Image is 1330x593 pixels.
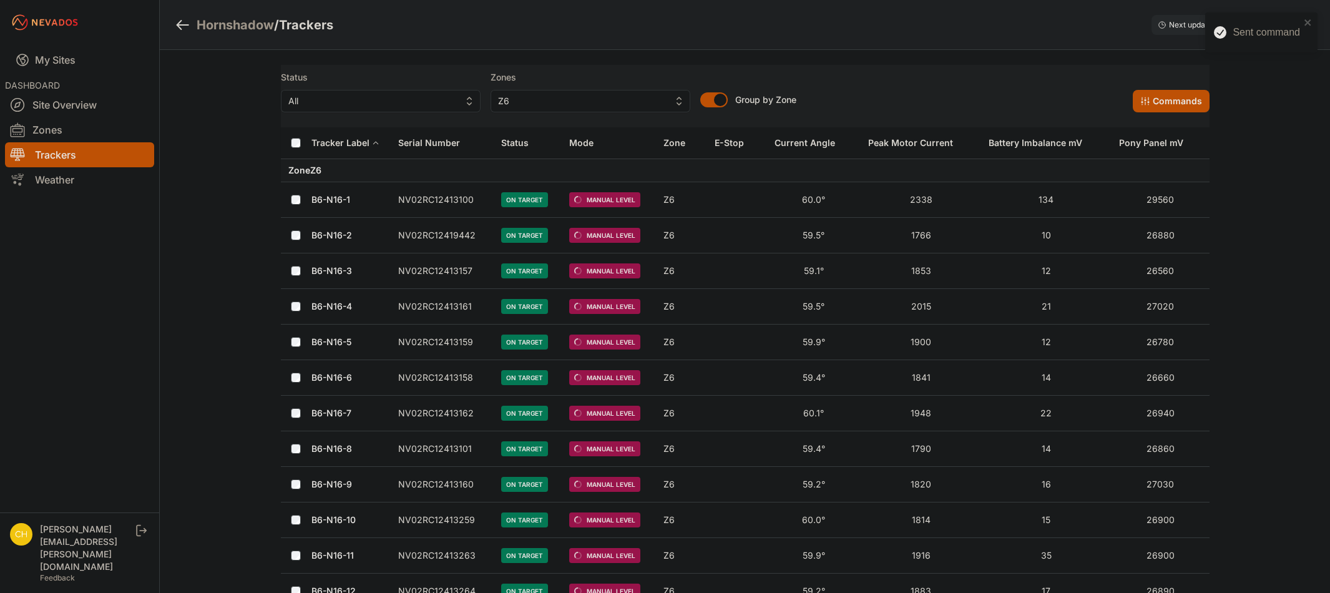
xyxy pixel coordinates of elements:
[1133,90,1210,112] button: Commands
[311,479,352,489] a: B6-N16-9
[1112,502,1210,538] td: 26900
[279,16,333,34] h3: Trackers
[569,228,640,243] span: Manual Level
[1112,467,1210,502] td: 27030
[868,137,953,149] div: Peak Motor Current
[656,431,707,467] td: Z6
[501,137,529,149] div: Status
[391,538,494,574] td: NV02RC12413263
[311,514,356,525] a: B6-N16-10
[861,360,981,396] td: 1841
[311,550,354,561] a: B6-N16-11
[981,289,1111,325] td: 21
[861,218,981,253] td: 1766
[175,9,333,41] nav: Breadcrumb
[981,360,1111,396] td: 14
[767,467,861,502] td: 59.2°
[391,396,494,431] td: NV02RC12413162
[288,94,456,109] span: All
[197,16,274,34] a: Hornshadow
[501,441,548,456] span: On Target
[989,128,1092,158] button: Battery Imbalance mV
[861,431,981,467] td: 1790
[391,467,494,502] td: NV02RC12413160
[569,192,640,207] span: Manual Level
[981,325,1111,360] td: 12
[569,406,640,421] span: Manual Level
[767,431,861,467] td: 59.4°
[5,167,154,192] a: Weather
[281,90,481,112] button: All
[1119,128,1193,158] button: Pony Panel mV
[767,218,861,253] td: 59.5°
[501,192,548,207] span: On Target
[868,128,963,158] button: Peak Motor Current
[767,360,861,396] td: 59.4°
[5,142,154,167] a: Trackers
[775,137,835,149] div: Current Angle
[656,467,707,502] td: Z6
[391,431,494,467] td: NV02RC12413101
[1119,137,1183,149] div: Pony Panel mV
[861,182,981,218] td: 2338
[569,512,640,527] span: Manual Level
[398,128,470,158] button: Serial Number
[656,538,707,574] td: Z6
[311,372,352,383] a: B6-N16-6
[10,523,32,546] img: chris.young@nevados.solar
[663,128,695,158] button: Zone
[501,370,548,385] span: On Target
[501,335,548,350] span: On Target
[767,396,861,431] td: 60.1°
[1112,538,1210,574] td: 26900
[398,137,460,149] div: Serial Number
[861,289,981,325] td: 2015
[1304,17,1313,27] button: close
[861,396,981,431] td: 1948
[311,336,351,347] a: B6-N16-5
[569,299,640,314] span: Manual Level
[569,335,640,350] span: Manual Level
[569,263,640,278] span: Manual Level
[735,94,796,105] span: Group by Zone
[767,182,861,218] td: 60.0°
[1112,396,1210,431] td: 26940
[5,117,154,142] a: Zones
[981,396,1111,431] td: 22
[861,467,981,502] td: 1820
[861,538,981,574] td: 1916
[656,360,707,396] td: Z6
[981,431,1111,467] td: 14
[491,90,690,112] button: Z6
[40,523,134,573] div: [PERSON_NAME][EMAIL_ADDRESS][PERSON_NAME][DOMAIN_NAME]
[501,512,548,527] span: On Target
[311,128,379,158] button: Tracker Label
[656,182,707,218] td: Z6
[391,360,494,396] td: NV02RC12413158
[1112,218,1210,253] td: 26880
[501,128,539,158] button: Status
[861,253,981,289] td: 1853
[281,159,1210,182] td: Zone Z6
[311,265,352,276] a: B6-N16-3
[1112,360,1210,396] td: 26660
[501,477,548,492] span: On Target
[656,289,707,325] td: Z6
[775,128,845,158] button: Current Angle
[981,218,1111,253] td: 10
[981,467,1111,502] td: 16
[569,441,640,456] span: Manual Level
[656,396,707,431] td: Z6
[656,502,707,538] td: Z6
[656,325,707,360] td: Z6
[767,325,861,360] td: 59.9°
[311,230,352,240] a: B6-N16-2
[569,128,604,158] button: Mode
[391,218,494,253] td: NV02RC12419442
[1112,289,1210,325] td: 27020
[501,228,548,243] span: On Target
[311,443,352,454] a: B6-N16-8
[981,253,1111,289] td: 12
[1112,325,1210,360] td: 26780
